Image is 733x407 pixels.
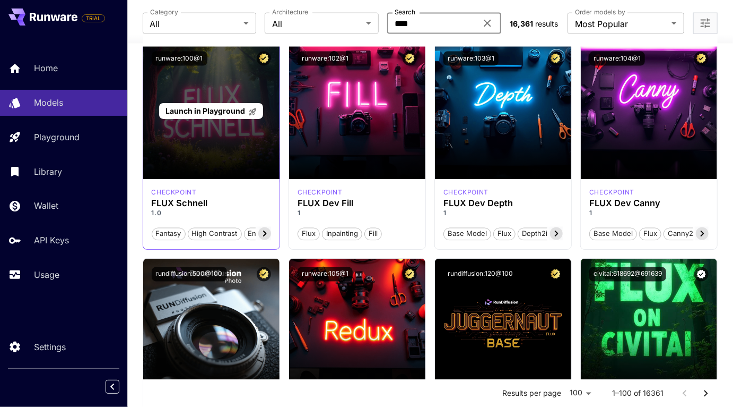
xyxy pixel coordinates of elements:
[152,227,186,241] button: Fantasy
[664,229,709,240] span: canny2img
[443,188,488,197] p: checkpoint
[565,385,595,401] div: 100
[165,106,245,115] span: Launch in Playground
[443,267,517,282] button: rundiffusion:120@100
[159,103,263,120] a: Launch in Playground
[365,229,381,240] span: Fill
[612,388,664,398] p: 1–100 of 16361
[34,268,59,281] p: Usage
[548,52,563,66] button: Certified Model – Vetted for best performance and includes a commercial license.
[510,19,533,28] span: 16,361
[589,188,634,197] div: FLUX.1 D
[34,131,80,143] p: Playground
[494,229,515,240] span: Flux
[694,52,709,66] button: Certified Model – Vetted for best performance and includes a commercial license.
[188,229,241,240] span: High Contrast
[575,18,667,30] span: Most Popular
[694,267,709,282] button: Verified working
[589,209,709,218] p: 1
[34,234,69,247] p: API Keys
[298,188,343,197] div: FLUX.1 D
[589,199,709,209] h3: FLUX Dev Canny
[575,8,625,17] label: Order models by
[152,199,271,209] h3: FLUX Schnell
[518,229,561,240] span: depth2img
[34,165,62,178] p: Library
[82,14,104,22] span: TRIAL
[535,19,558,28] span: results
[589,188,634,197] p: checkpoint
[639,227,661,241] button: Flux
[152,52,207,66] button: runware:100@1
[664,227,709,241] button: canny2img
[443,227,491,241] button: Base model
[106,380,119,394] button: Collapse sidebar
[589,227,637,241] button: Base model
[695,383,717,404] button: Go to next page
[152,188,197,197] div: FLUX.1 S
[257,52,271,66] button: Certified Model – Vetted for best performance and includes a commercial license.
[152,267,227,282] button: rundiffusion:500@100
[298,199,417,209] h3: FLUX Dev Fill
[589,52,645,66] button: runware:104@1
[298,229,319,240] span: Flux
[493,227,516,241] button: Flux
[298,188,343,197] p: checkpoint
[298,52,353,66] button: runware:102@1
[152,209,271,218] p: 1.0
[272,8,308,17] label: Architecture
[443,209,563,218] p: 1
[152,188,197,197] p: checkpoint
[589,267,666,282] button: civitai:618692@691639
[245,229,293,240] span: Environment
[403,267,417,282] button: Certified Model – Vetted for best performance and includes a commercial license.
[34,96,63,109] p: Models
[322,227,362,241] button: Inpainting
[518,227,562,241] button: depth2img
[298,267,353,282] button: runware:105@1
[395,8,415,17] label: Search
[188,227,242,241] button: High Contrast
[443,52,499,66] button: runware:103@1
[244,227,294,241] button: Environment
[34,62,58,74] p: Home
[322,229,362,240] span: Inpainting
[443,188,488,197] div: FLUX.1 D
[298,227,320,241] button: Flux
[403,52,417,66] button: Certified Model – Vetted for best performance and includes a commercial license.
[257,267,271,282] button: Certified Model – Vetted for best performance and includes a commercial license.
[34,341,66,353] p: Settings
[150,8,178,17] label: Category
[152,229,185,240] span: Fantasy
[272,18,362,30] span: All
[34,199,58,212] p: Wallet
[298,209,417,218] p: 1
[640,229,661,240] span: Flux
[114,377,127,396] div: Collapse sidebar
[443,199,563,209] h3: FLUX Dev Depth
[444,229,491,240] span: Base model
[548,267,563,282] button: Certified Model – Vetted for best performance and includes a commercial license.
[590,229,636,240] span: Base model
[502,388,561,398] p: Results per page
[364,227,382,241] button: Fill
[150,18,240,30] span: All
[82,12,105,24] span: Add your payment card to enable full platform functionality.
[699,17,712,30] button: Open more filters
